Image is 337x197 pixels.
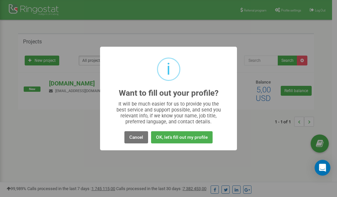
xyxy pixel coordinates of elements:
[167,59,170,80] div: i
[315,160,330,176] div: Open Intercom Messenger
[113,101,224,125] div: It will be much easier for us to provide you the best service and support possible, and send you ...
[124,131,148,143] button: Cancel
[119,89,219,98] h2: Want to fill out your profile?
[151,131,213,143] button: OK, let's fill out my profile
